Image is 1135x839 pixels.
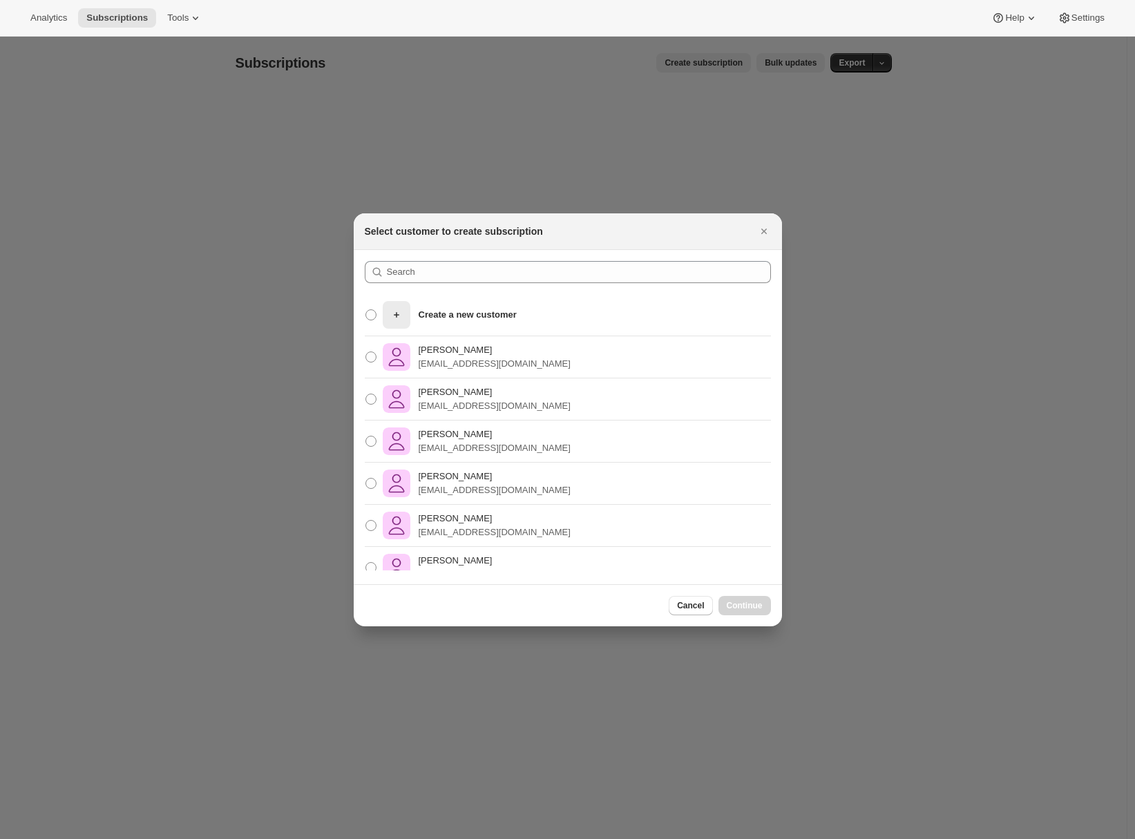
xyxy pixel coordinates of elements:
[419,357,571,371] p: [EMAIL_ADDRESS][DOMAIN_NAME]
[419,470,571,483] p: [PERSON_NAME]
[30,12,67,23] span: Analytics
[387,261,771,283] input: Search
[1071,12,1105,23] span: Settings
[419,525,571,539] p: [EMAIL_ADDRESS][DOMAIN_NAME]
[754,222,774,241] button: Close
[419,399,571,413] p: [EMAIL_ADDRESS][DOMAIN_NAME]
[86,12,148,23] span: Subscriptions
[419,483,571,497] p: [EMAIL_ADDRESS][DOMAIN_NAME]
[419,343,571,357] p: [PERSON_NAME]
[419,427,571,441] p: [PERSON_NAME]
[22,8,75,28] button: Analytics
[419,512,571,525] p: [PERSON_NAME]
[983,8,1046,28] button: Help
[159,8,211,28] button: Tools
[1049,8,1113,28] button: Settings
[167,12,189,23] span: Tools
[419,441,571,455] p: [EMAIL_ADDRESS][DOMAIN_NAME]
[78,8,156,28] button: Subscriptions
[419,554,571,568] p: [PERSON_NAME]
[365,224,543,238] h2: Select customer to create subscription
[1005,12,1024,23] span: Help
[419,385,571,399] p: [PERSON_NAME]
[677,600,704,611] span: Cancel
[419,568,571,581] p: [EMAIL_ADDRESS][DOMAIN_NAME]
[669,596,712,615] button: Cancel
[419,308,517,322] p: Create a new customer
